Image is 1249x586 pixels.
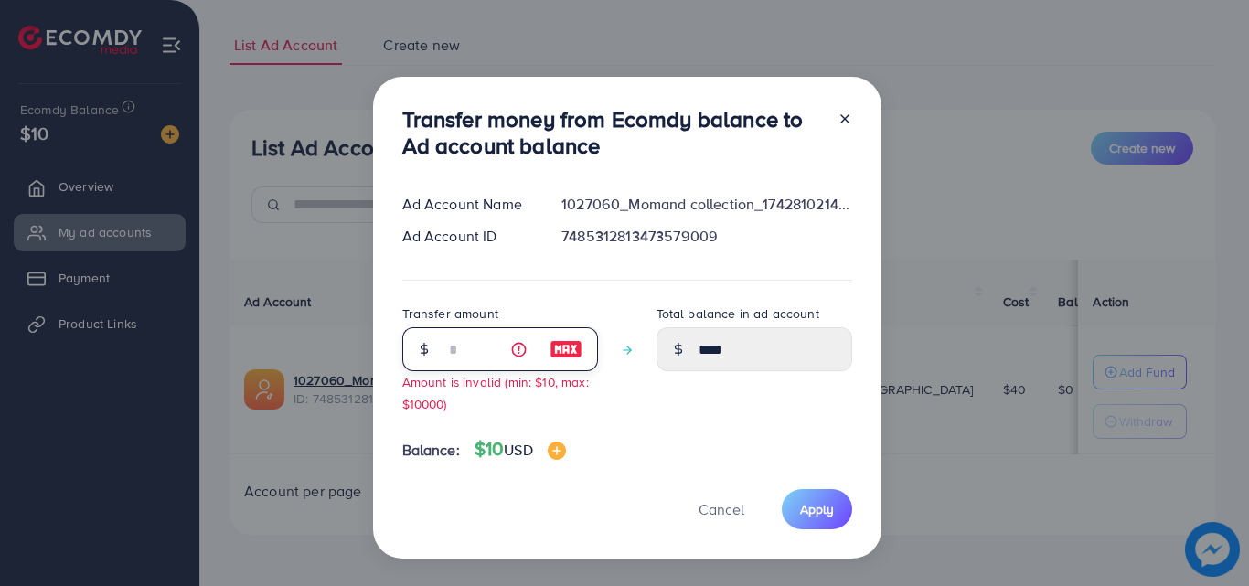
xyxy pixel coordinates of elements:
img: image [548,442,566,460]
h3: Transfer money from Ecomdy balance to Ad account balance [402,106,823,159]
button: Cancel [676,489,767,528]
div: Ad Account ID [388,226,548,247]
label: Transfer amount [402,304,498,323]
img: image [550,338,582,360]
span: Balance: [402,440,460,461]
h4: $10 [475,438,566,461]
small: Amount is invalid (min: $10, max: $10000) [402,373,589,411]
span: Apply [800,500,834,518]
span: USD [504,440,532,460]
div: 7485312813473579009 [547,226,866,247]
button: Apply [782,489,852,528]
div: Ad Account Name [388,194,548,215]
label: Total balance in ad account [657,304,819,323]
span: Cancel [699,499,744,519]
div: 1027060_Momand collection_1742810214189 [547,194,866,215]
